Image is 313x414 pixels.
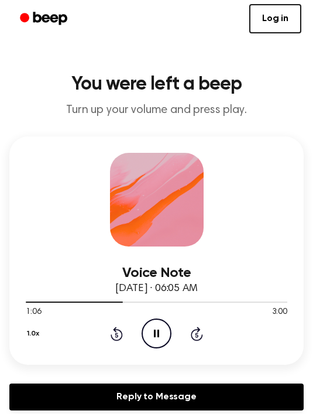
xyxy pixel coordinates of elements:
a: Log in [249,4,301,33]
h1: You were left a beep [9,75,304,94]
span: 1:06 [26,306,41,319]
span: 3:00 [272,306,287,319]
a: Reply to Message [9,384,304,410]
p: Turn up your volume and press play. [9,103,304,118]
button: 1.0x [26,324,43,344]
h3: Voice Note [26,265,287,281]
a: Beep [12,8,78,30]
span: [DATE] · 06:05 AM [115,283,197,294]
